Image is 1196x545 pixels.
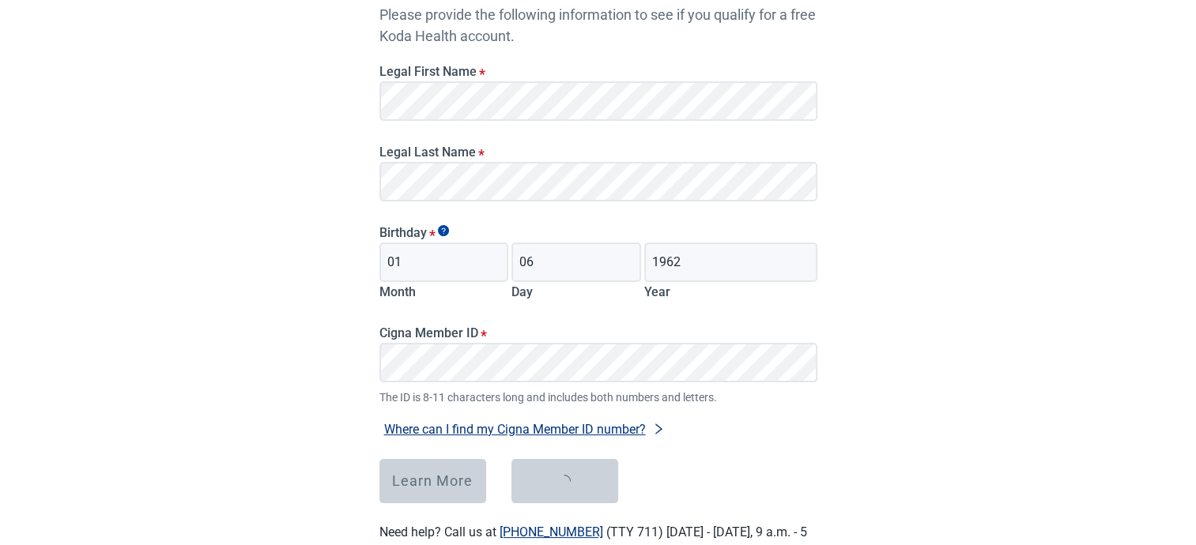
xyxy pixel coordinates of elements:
[511,284,533,299] label: Day
[644,242,817,282] input: Birth year
[379,419,670,440] button: Where can I find my Cigna Member ID number?
[379,225,817,240] legend: Birthday
[379,64,817,79] label: Legal First Name
[500,524,603,539] a: [PHONE_NUMBER]
[379,389,817,406] span: The ID is 8-11 characters long and includes both numbers and letters.
[511,242,641,282] input: Birth day
[438,225,449,236] span: Show tooltip
[379,459,486,503] button: Learn More
[644,284,670,299] label: Year
[556,472,573,490] span: loading
[392,473,473,489] div: Learn More
[379,4,817,47] p: Please provide the following information to see if you qualify for a free Koda Health account.
[379,284,416,299] label: Month
[379,325,817,340] label: Cigna Member ID
[652,423,665,435] span: right
[379,145,817,160] label: Legal Last Name
[379,242,509,282] input: Birth month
